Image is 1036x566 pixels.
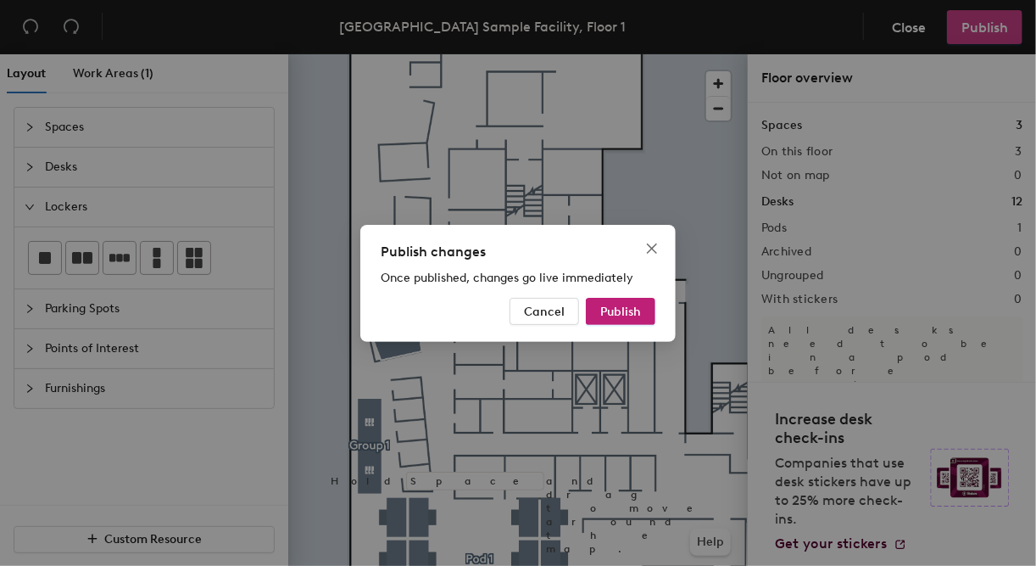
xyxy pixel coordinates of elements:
button: Cancel [510,298,579,325]
span: Cancel [524,304,565,318]
span: Close [638,242,666,255]
span: Once published, changes go live immediately [381,271,633,285]
span: Publish [600,304,641,318]
span: close [645,242,659,255]
button: Close [638,235,666,262]
div: Publish changes [381,242,655,262]
button: Publish [586,298,655,325]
